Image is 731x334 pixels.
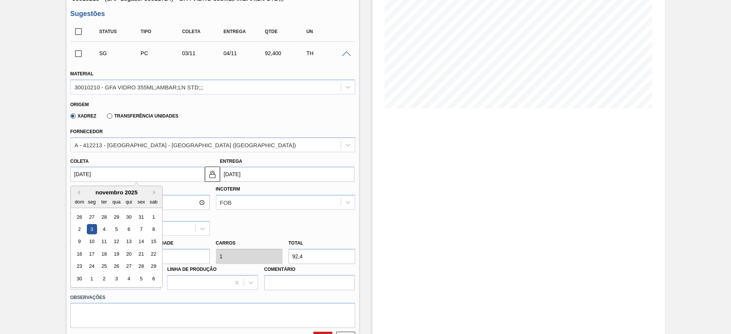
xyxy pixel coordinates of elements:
div: Choose terça-feira, 2 de dezembro de 2025 [99,274,109,284]
div: Qtde [263,29,309,34]
input: dd/mm/yyyy [220,167,354,182]
div: Choose segunda-feira, 3 de novembro de 2025 [86,224,97,234]
div: sex [136,197,146,207]
div: qua [111,197,121,207]
label: Comentário [264,264,355,275]
div: Entrega [222,29,268,34]
div: Choose quinta-feira, 27 de novembro de 2025 [123,261,134,272]
div: Choose segunda-feira, 17 de novembro de 2025 [86,249,97,259]
label: Carros [216,240,236,246]
div: novembro 2025 [71,189,162,196]
div: Choose sábado, 22 de novembro de 2025 [148,249,158,259]
div: Choose quarta-feira, 29 de outubro de 2025 [111,212,121,222]
button: Next Month [153,190,158,195]
div: Choose sábado, 6 de dezembro de 2025 [148,274,158,284]
input: dd/mm/yyyy [70,167,205,182]
div: 30010210 - GFA VIDRO 355ML;AMBAR;LN STD;;; [75,84,203,90]
div: Choose quinta-feira, 20 de novembro de 2025 [123,249,134,259]
div: Status [97,29,144,34]
label: Observações [70,292,355,303]
div: dom [74,197,85,207]
div: Choose quinta-feira, 13 de novembro de 2025 [123,237,134,247]
div: month 2025-11 [73,211,160,285]
div: Choose quarta-feira, 12 de novembro de 2025 [111,237,121,247]
button: Previous Month [75,190,80,195]
div: Choose segunda-feira, 10 de novembro de 2025 [86,237,97,247]
div: Choose sexta-feira, 31 de outubro de 2025 [136,212,146,222]
div: Choose domingo, 23 de novembro de 2025 [74,261,85,272]
div: Choose sábado, 29 de novembro de 2025 [148,261,158,272]
div: Choose segunda-feira, 27 de outubro de 2025 [86,212,97,222]
div: 04/11/2025 [222,50,268,56]
div: Tipo [139,29,185,34]
label: Fornecedor [70,129,103,134]
div: Choose terça-feira, 25 de novembro de 2025 [99,261,109,272]
h3: Sugestões [70,10,355,18]
div: Choose sexta-feira, 5 de dezembro de 2025 [136,274,146,284]
div: TH [305,50,351,56]
div: Choose sexta-feira, 28 de novembro de 2025 [136,261,146,272]
div: Choose terça-feira, 28 de outubro de 2025 [99,212,109,222]
label: Incoterm [216,186,240,192]
div: Choose quinta-feira, 6 de novembro de 2025 [123,224,134,234]
div: FOB [220,199,232,206]
div: ter [99,197,109,207]
div: 03/11/2025 [180,50,226,56]
label: Total [289,240,303,246]
div: Choose sexta-feira, 21 de novembro de 2025 [136,249,146,259]
div: A - 412213 - [GEOGRAPHIC_DATA] - [GEOGRAPHIC_DATA] ([GEOGRAPHIC_DATA]) [75,142,296,148]
label: Linha de Produção [167,267,217,272]
label: Material [70,71,94,76]
div: 92,400 [263,50,309,56]
div: Choose sexta-feira, 14 de novembro de 2025 [136,237,146,247]
img: locked [208,170,217,179]
div: sab [148,197,158,207]
div: Choose segunda-feira, 24 de novembro de 2025 [86,261,97,272]
div: Choose sábado, 1 de novembro de 2025 [148,212,158,222]
div: Choose quarta-feira, 19 de novembro de 2025 [111,249,121,259]
div: Choose terça-feira, 18 de novembro de 2025 [99,249,109,259]
div: Choose quarta-feira, 3 de dezembro de 2025 [111,274,121,284]
label: Transferência Unidades [107,113,178,119]
div: Choose quinta-feira, 4 de dezembro de 2025 [123,274,134,284]
div: Choose quinta-feira, 30 de outubro de 2025 [123,212,134,222]
div: Choose domingo, 9 de novembro de 2025 [74,237,85,247]
div: Sugestão Criada [97,50,144,56]
div: Choose segunda-feira, 1 de dezembro de 2025 [86,274,97,284]
label: Origem [70,102,89,107]
label: Entrega [220,159,243,164]
div: Choose terça-feira, 4 de novembro de 2025 [99,224,109,234]
div: UN [305,29,351,34]
div: Choose domingo, 16 de novembro de 2025 [74,249,85,259]
button: locked [205,167,220,182]
label: Coleta [70,159,89,164]
div: Pedido de Compra [139,50,185,56]
div: Choose quarta-feira, 26 de novembro de 2025 [111,261,121,272]
div: Choose quarta-feira, 5 de novembro de 2025 [111,224,121,234]
div: Choose domingo, 30 de novembro de 2025 [74,274,85,284]
div: Choose sábado, 8 de novembro de 2025 [148,224,158,234]
div: Choose domingo, 2 de novembro de 2025 [74,224,85,234]
label: Xadrez [70,113,97,119]
div: Choose domingo, 26 de outubro de 2025 [74,212,85,222]
div: Choose terça-feira, 11 de novembro de 2025 [99,237,109,247]
div: Choose sábado, 15 de novembro de 2025 [148,237,158,247]
label: Hora Entrega [70,184,210,195]
div: Coleta [180,29,226,34]
div: qui [123,197,134,207]
div: seg [86,197,97,207]
div: Choose sexta-feira, 7 de novembro de 2025 [136,224,146,234]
